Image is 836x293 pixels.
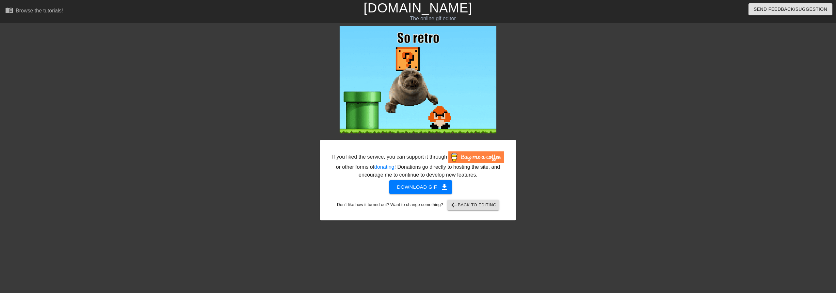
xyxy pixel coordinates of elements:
span: Send Feedback/Suggestion [754,5,827,13]
span: arrow_back [450,201,458,209]
div: Browse the tutorials! [16,8,63,13]
a: donating [374,164,394,170]
button: Back to Editing [447,200,499,210]
div: The online gif editor [282,15,584,23]
a: Browse the tutorials! [5,6,63,16]
a: Download gif [384,184,452,189]
div: If you liked the service, you can support it through or other forms of ! Donations go directly to... [331,151,505,179]
span: Back to Editing [450,201,497,209]
button: Send Feedback/Suggestion [748,3,832,15]
img: Buy Me A Coffee [448,151,504,163]
div: Don't like how it turned out? Want to change something? [330,200,506,210]
span: Download gif [397,183,444,191]
span: menu_book [5,6,13,14]
span: get_app [441,183,448,191]
img: 5Arpwtd4.gif [340,26,496,133]
a: [DOMAIN_NAME] [363,1,472,15]
button: Download gif [389,180,452,194]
